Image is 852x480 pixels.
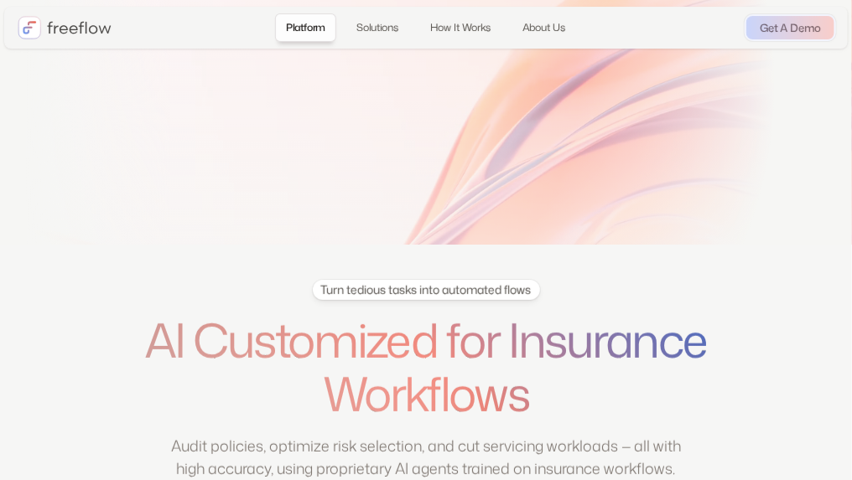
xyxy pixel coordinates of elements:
[18,16,112,39] a: home
[275,13,335,42] a: Platform
[512,13,577,42] a: About Us
[746,16,834,39] a: Get A Demo
[346,13,410,42] a: Solutions
[420,13,502,42] a: How It Works
[162,435,690,480] p: Audit policies, optimize risk selection, and cut servicing workloads — all with high accuracy, us...
[106,313,746,421] h1: AI Customized for Insurance Workflows
[321,281,532,298] div: Turn tedious tasks into automated flows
